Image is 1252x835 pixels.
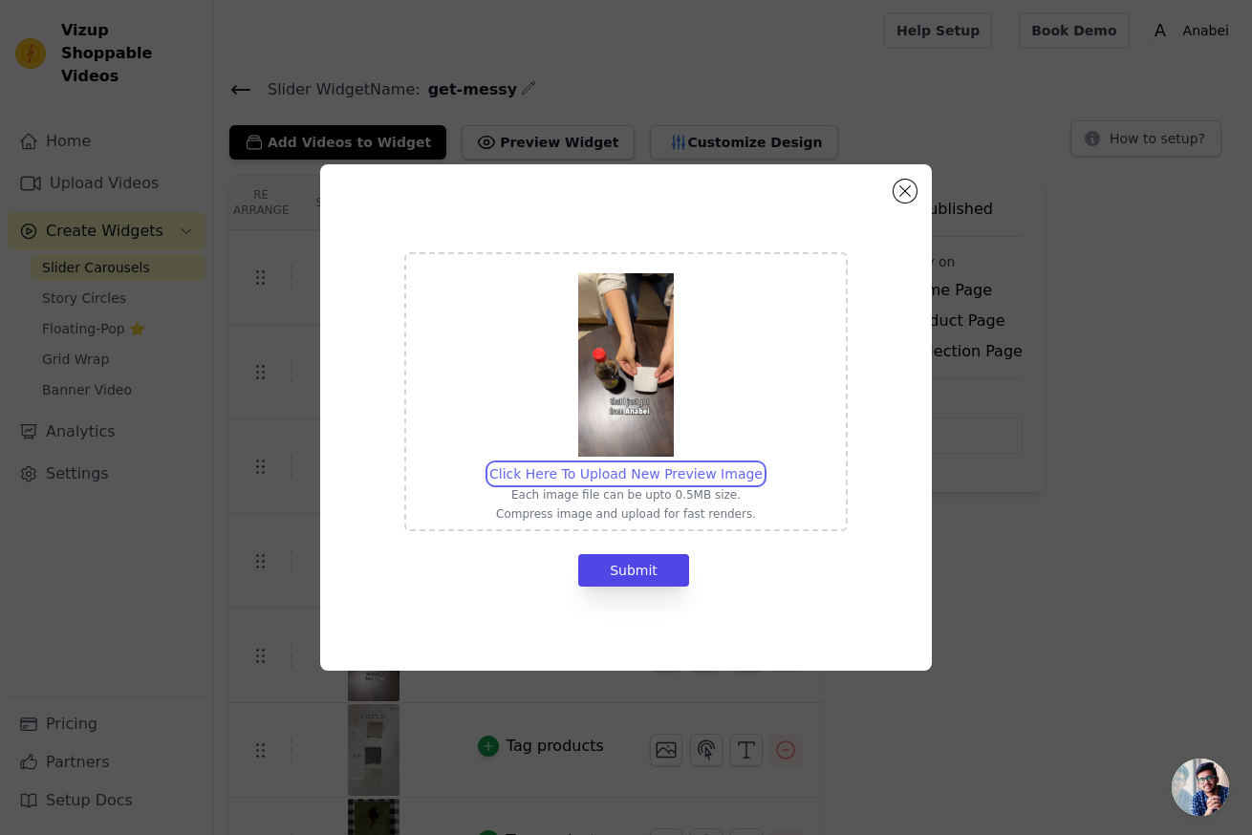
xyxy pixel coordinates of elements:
[578,273,674,457] img: preview
[489,506,763,522] p: Compress image and upload for fast renders.
[894,180,917,203] button: Close modal
[489,487,763,503] p: Each image file can be upto 0.5MB size.
[578,554,689,587] button: Submit
[1172,759,1229,816] div: Open chat
[489,466,763,482] span: Click Here To Upload New Preview Image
